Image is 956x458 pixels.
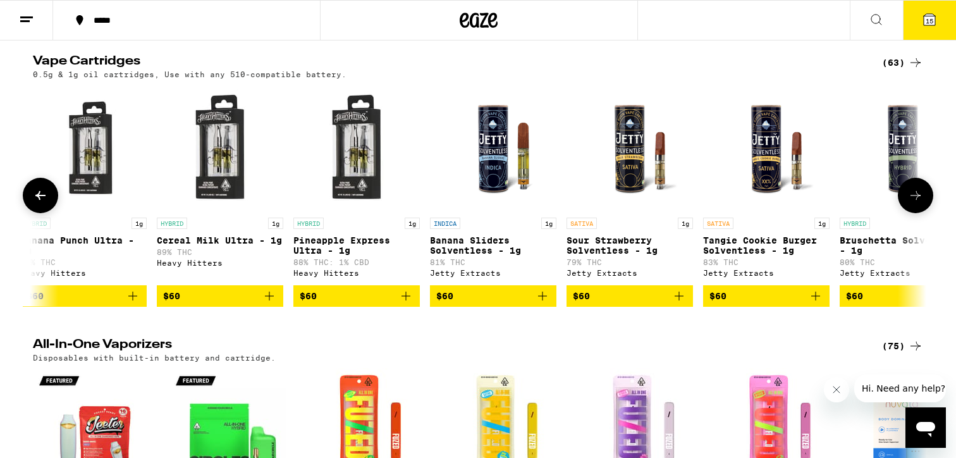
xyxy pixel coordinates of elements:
[300,291,317,301] span: $60
[293,218,324,229] p: HYBRID
[157,259,283,267] div: Heavy Hitters
[157,218,187,229] p: HYBRID
[27,291,44,301] span: $60
[20,285,147,307] button: Add to bag
[293,269,420,277] div: Heavy Hitters
[430,218,460,229] p: INDICA
[132,218,147,229] p: 1g
[814,218,830,229] p: 1g
[20,258,147,266] p: 87% THC
[541,218,556,229] p: 1g
[20,85,147,285] a: Open page for Banana Punch Ultra - 1g from Heavy Hitters
[436,291,453,301] span: $60
[824,377,849,402] iframe: Close message
[567,85,693,211] img: Jetty Extracts - Sour Strawberry Solventless - 1g
[882,55,923,70] a: (63)
[293,85,420,211] img: Heavy Hitters - Pineapple Express Ultra - 1g
[567,269,693,277] div: Jetty Extracts
[703,235,830,256] p: Tangie Cookie Burger Solventless - 1g
[703,285,830,307] button: Add to bag
[163,291,180,301] span: $60
[703,258,830,266] p: 83% THC
[903,1,956,40] button: 15
[20,218,51,229] p: HYBRID
[293,285,420,307] button: Add to bag
[20,235,147,256] p: Banana Punch Ultra - 1g
[709,291,726,301] span: $60
[703,269,830,277] div: Jetty Extracts
[573,291,590,301] span: $60
[157,85,283,211] img: Heavy Hitters - Cereal Milk Ultra - 1g
[430,258,556,266] p: 81% THC
[157,285,283,307] button: Add to bag
[840,218,870,229] p: HYBRID
[430,235,556,256] p: Banana Sliders Solventless - 1g
[882,338,923,354] a: (75)
[33,354,276,362] p: Disposables with built-in battery and cartridge.
[567,218,597,229] p: SATIVA
[567,235,693,256] p: Sour Strawberry Solventless - 1g
[846,291,863,301] span: $60
[678,218,693,229] p: 1g
[20,85,147,211] img: Heavy Hitters - Banana Punch Ultra - 1g
[293,235,420,256] p: Pineapple Express Ultra - 1g
[430,285,556,307] button: Add to bag
[905,407,946,448] iframe: Button to launch messaging window
[33,70,346,78] p: 0.5g & 1g oil cartridges, Use with any 510-compatible battery.
[567,285,693,307] button: Add to bag
[703,85,830,211] img: Jetty Extracts - Tangie Cookie Burger Solventless - 1g
[703,85,830,285] a: Open page for Tangie Cookie Burger Solventless - 1g from Jetty Extracts
[20,269,147,277] div: Heavy Hitters
[567,258,693,266] p: 79% THC
[567,85,693,285] a: Open page for Sour Strawberry Solventless - 1g from Jetty Extracts
[293,85,420,285] a: Open page for Pineapple Express Ultra - 1g from Heavy Hitters
[430,269,556,277] div: Jetty Extracts
[268,218,283,229] p: 1g
[854,374,946,402] iframe: Message from company
[33,55,861,70] h2: Vape Cartridges
[703,218,733,229] p: SATIVA
[430,85,556,285] a: Open page for Banana Sliders Solventless - 1g from Jetty Extracts
[157,85,283,285] a: Open page for Cereal Milk Ultra - 1g from Heavy Hitters
[157,248,283,256] p: 89% THC
[293,258,420,266] p: 88% THC: 1% CBD
[926,17,933,25] span: 15
[33,338,861,354] h2: All-In-One Vaporizers
[405,218,420,229] p: 1g
[157,235,283,245] p: Cereal Milk Ultra - 1g
[430,85,556,211] img: Jetty Extracts - Banana Sliders Solventless - 1g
